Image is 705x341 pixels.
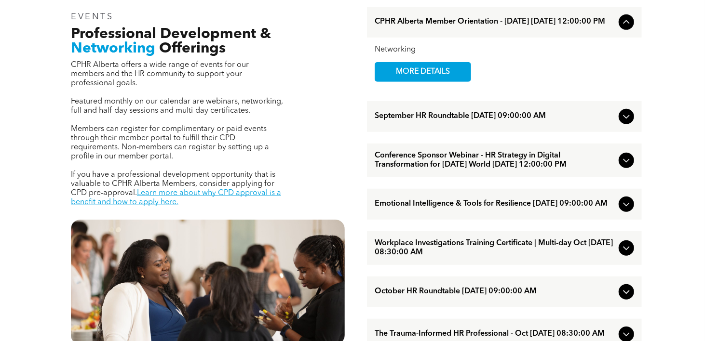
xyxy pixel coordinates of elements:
[375,112,615,121] span: September HR Roundtable [DATE] 09:00:00 AM
[71,61,249,87] span: CPHR Alberta offers a wide range of events for our members and the HR community to support your p...
[375,287,615,296] span: October HR Roundtable [DATE] 09:00:00 AM
[375,45,634,54] div: Networking
[375,151,615,170] span: Conference Sponsor Webinar - HR Strategy in Digital Transformation for [DATE] World [DATE] 12:00:...
[375,199,615,209] span: Emotional Intelligence & Tools for Resilience [DATE] 09:00:00 AM
[71,27,271,41] span: Professional Development &
[71,125,269,160] span: Members can register for complimentary or paid events through their member portal to fulfill thei...
[71,171,275,197] span: If you have a professional development opportunity that is valuable to CPHR Alberta Members, cons...
[159,41,226,56] span: Offerings
[375,239,615,257] span: Workplace Investigations Training Certificate | Multi-day Oct [DATE] 08:30:00 AM
[375,62,471,82] a: MORE DETAILS
[385,63,461,81] span: MORE DETAILS
[71,41,155,56] span: Networking
[375,329,615,339] span: The Trauma-Informed HR Professional - Oct [DATE] 08:30:00 AM
[375,17,615,26] span: CPHR Alberta Member Orientation - [DATE] [DATE] 12:00:00 PM
[71,13,114,21] span: EVENTS
[71,98,283,115] span: Featured monthly on our calendar are webinars, networking, full and half-day sessions and multi-d...
[71,189,281,206] a: Learn more about why CPD approval is a benefit and how to apply here.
